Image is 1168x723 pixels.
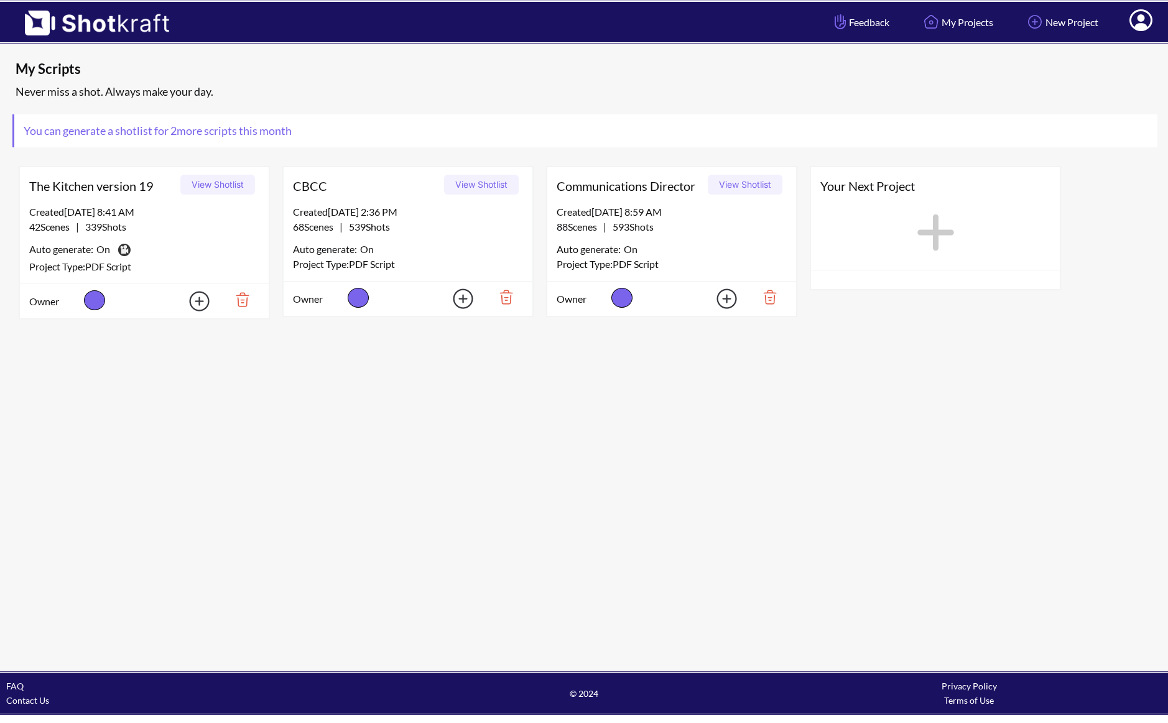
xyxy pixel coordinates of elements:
div: Never miss a shot. Always make your day. [12,81,1162,102]
span: Your Next Project [820,177,1050,195]
img: Add Icon [1024,11,1045,32]
span: Owner [557,292,608,306]
span: Feedback [832,15,889,29]
div: Created [DATE] 8:59 AM [557,205,787,219]
button: View Shotlist [180,175,255,195]
img: Trash Icon [216,289,259,310]
img: Add Icon [433,285,477,313]
button: View Shotlist [708,175,782,195]
img: Camera Icon [115,241,132,259]
span: © 2024 [391,686,776,701]
img: Add Icon [697,285,741,313]
span: | [29,219,126,234]
span: Owner [29,294,81,309]
div: Created [DATE] 8:41 AM [29,205,259,219]
span: CBCC [293,177,440,195]
div: Project Type: PDF Script [29,259,259,274]
img: Home Icon [920,11,942,32]
span: 339 Shots [79,221,126,233]
a: Contact Us [6,695,49,706]
div: Privacy Policy [777,679,1162,693]
span: The Kitchen version 19 [29,177,176,195]
span: On [624,242,637,257]
a: My Projects [911,6,1003,39]
span: On [96,242,110,259]
span: Auto generate: [293,242,360,257]
span: My Scripts [16,60,873,78]
span: 539 Shots [343,221,390,233]
img: Hand Icon [832,11,849,32]
a: FAQ [6,681,24,691]
span: Communications Director [557,177,703,195]
span: Auto generate: [29,242,96,259]
span: 2 more scripts this month [169,124,292,137]
div: Terms of Use [777,693,1162,707]
span: Auto generate: [557,242,624,257]
span: 42 Scenes [29,221,76,233]
span: Owner [293,292,345,306]
img: Add Icon [170,287,213,315]
span: On [360,242,374,257]
div: Created [DATE] 2:36 PM [293,205,523,219]
span: 88 Scenes [557,221,603,233]
div: Project Type: PDF Script [557,257,787,272]
img: Trash Icon [480,287,523,308]
span: 68 Scenes [293,221,340,233]
span: 593 Shots [606,221,654,233]
div: Project Type: PDF Script [293,257,523,272]
span: | [293,219,390,234]
img: Trash Icon [744,287,787,308]
a: New Project [1015,6,1108,39]
button: View Shotlist [444,175,519,195]
span: | [557,219,654,234]
span: You can generate a shotlist for [14,114,301,147]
